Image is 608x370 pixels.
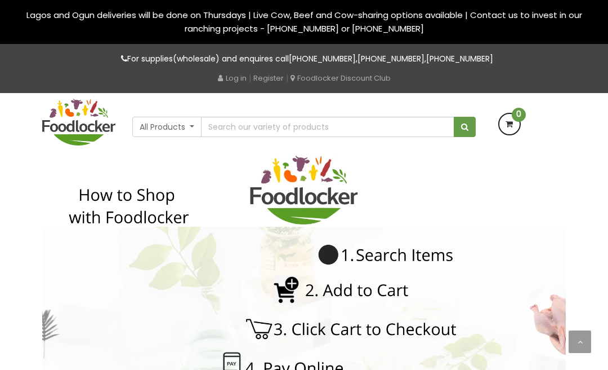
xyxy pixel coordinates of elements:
span: Lagos and Ogun deliveries will be done on Thursdays | Live Cow, Beef and Cow-sharing options avai... [26,9,582,34]
img: FoodLocker [42,99,115,146]
a: Foodlocker Discount Club [290,73,391,83]
button: All Products [132,117,202,137]
span: | [249,72,251,83]
span: | [286,72,288,83]
input: Search our variety of products [201,117,454,137]
span: 0 [512,108,526,122]
a: [PHONE_NUMBER] [357,53,424,64]
a: [PHONE_NUMBER] [426,53,493,64]
a: Log in [218,73,247,83]
a: [PHONE_NUMBER] [289,53,356,64]
a: Register [253,73,284,83]
p: For supplies(wholesale) and enquires call , , [42,52,566,65]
